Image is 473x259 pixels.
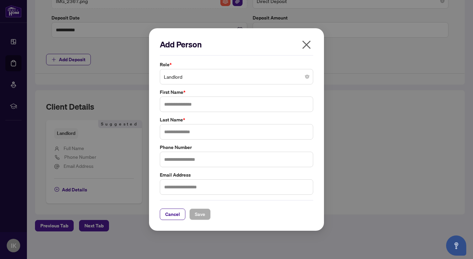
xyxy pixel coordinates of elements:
[160,116,313,123] label: Last Name
[160,61,313,68] label: Role
[189,209,211,220] button: Save
[160,171,313,179] label: Email Address
[301,39,312,50] span: close
[305,75,309,79] span: close-circle
[164,70,309,83] span: Landlord
[160,209,185,220] button: Cancel
[160,88,313,96] label: First Name
[165,209,180,220] span: Cancel
[446,235,466,256] button: Open asap
[160,144,313,151] label: Phone Number
[160,39,313,50] h2: Add Person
